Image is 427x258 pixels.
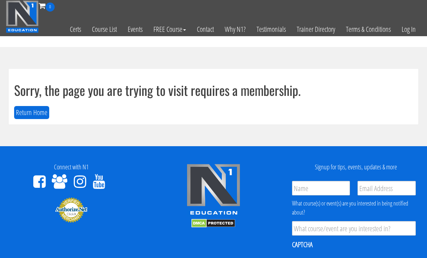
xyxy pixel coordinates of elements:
img: n1-education [6,0,39,33]
a: Log In [396,12,421,47]
h4: Signup for tips, events, updates & more [290,164,422,171]
a: 0 [39,1,55,10]
input: Name [292,181,350,195]
a: Events [122,12,148,47]
input: Email Address [358,181,416,195]
button: Return Home [14,106,49,119]
a: Why N1? [219,12,251,47]
img: DMCA.com Protection Status [191,219,235,228]
input: What course/event are you interested in? [292,221,416,236]
h4: Connect with N1 [5,164,137,171]
img: Authorize.Net Merchant - Click to Verify [55,197,88,223]
a: Trainer Directory [291,12,341,47]
a: Certs [64,12,86,47]
div: What course(s) or event(s) are you interested in being notified about? [292,199,416,217]
span: 0 [46,3,55,12]
a: Contact [191,12,219,47]
a: Testimonials [251,12,291,47]
h1: Sorry, the page you are trying to visit requires a membership. [14,83,413,97]
a: FREE Course [148,12,191,47]
a: Course List [86,12,122,47]
a: Terms & Conditions [341,12,396,47]
label: CAPTCHA [292,240,313,249]
img: n1-edu-logo [186,164,241,217]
